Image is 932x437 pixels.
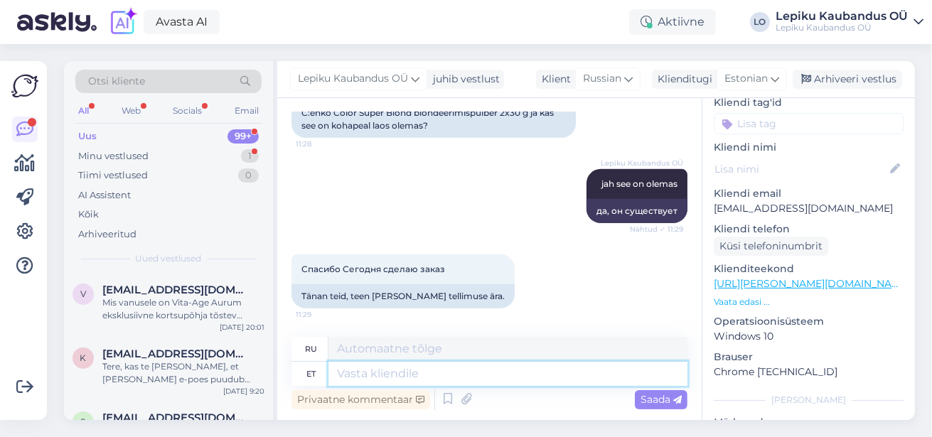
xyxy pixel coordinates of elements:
[78,168,148,183] div: Tiimi vestlused
[102,360,264,386] div: Tere, kas te [PERSON_NAME], et [PERSON_NAME] e-poes puudub ostmise [PERSON_NAME]?!?! Mul on toode...
[78,207,99,222] div: Kõik
[629,9,716,35] div: Aktiivne
[75,102,92,120] div: All
[78,188,131,203] div: AI Assistent
[119,102,144,120] div: Web
[583,71,621,87] span: Russian
[80,352,87,363] span: K
[102,296,264,322] div: Mis vanusele on Vita-Age Aurum eksklusiivne kortsupõhja tõstev näokreem küpsele nahale ?
[714,329,904,344] p: Windows 10
[298,71,408,87] span: Lepiku Kaubandus OÜ
[714,186,904,201] p: Kliendi email
[291,284,515,308] div: Tänan teid, teen [PERSON_NAME] tellimuse ära.
[170,102,205,120] div: Socials
[536,72,571,87] div: Klient
[714,415,904,430] p: Märkmed
[223,386,264,396] div: [DATE] 9:20
[301,264,445,274] span: Спасибо Сегодня сделаю заказ
[102,284,250,296] span: virgeaug@gmail.com
[714,95,904,110] p: Kliendi tag'id
[291,390,430,409] div: Privaatne kommentaar
[296,139,349,149] span: 11:28
[11,72,38,99] img: Askly Logo
[232,102,262,120] div: Email
[714,277,910,290] a: [URL][PERSON_NAME][DOMAIN_NAME]
[724,71,768,87] span: Estonian
[238,168,259,183] div: 0
[136,252,202,265] span: Uued vestlused
[776,22,908,33] div: Lepiku Kaubandus OÜ
[714,237,828,256] div: Küsi telefoninumbrit
[714,365,904,379] p: Chrome [TECHNICAL_ID]
[78,129,97,144] div: Uus
[80,288,86,299] span: v
[714,201,904,216] p: [EMAIL_ADDRESS][DOMAIN_NAME]
[88,74,145,89] span: Otsi kliente
[601,158,683,168] span: Lepiku Kaubandus OÜ
[227,129,259,144] div: 99+
[776,11,908,22] div: Lepiku Kaubandus OÜ
[714,222,904,237] p: Kliendi telefon
[586,199,687,223] div: да, он существует
[78,227,136,242] div: Arhiveeritud
[102,347,250,360] span: Kertu.v@hotmail.com
[427,72,500,87] div: juhib vestlust
[652,72,712,87] div: Klienditugi
[714,113,904,134] input: Lisa tag
[793,70,902,89] div: Arhiveeri vestlus
[291,101,576,138] div: C:ehko Color Super Blond blondeerimispulber 2x30 g ja kas see on kohapeal laos olemas?
[306,362,316,386] div: et
[776,11,923,33] a: Lepiku Kaubandus OÜLepiku Kaubandus OÜ
[220,322,264,333] div: [DATE] 20:01
[714,394,904,406] div: [PERSON_NAME]
[81,416,86,427] span: s
[144,10,220,34] a: Avasta AI
[296,309,349,320] span: 11:29
[750,12,770,32] div: LO
[241,149,259,163] div: 1
[714,350,904,365] p: Brauser
[630,224,683,234] span: Nähtud ✓ 11:29
[714,261,904,276] p: Klienditeekond
[108,7,138,37] img: explore-ai
[102,411,250,424] span: silja.o777@gmail.com
[305,337,317,361] div: ru
[641,393,682,406] span: Saada
[601,178,677,189] span: jah see on olemas
[714,314,904,329] p: Operatsioonisüsteem
[714,161,887,177] input: Lisa nimi
[714,296,904,308] p: Vaata edasi ...
[714,140,904,155] p: Kliendi nimi
[78,149,149,163] div: Minu vestlused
